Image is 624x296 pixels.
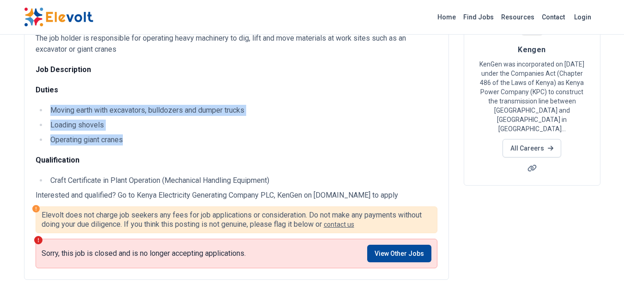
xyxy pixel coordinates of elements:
li: Operating giant cranes [48,134,437,145]
p: KenGen was incorporated on [DATE] under the Companies Act (Chapter 486 of the Laws of Kenya) as K... [475,60,589,133]
strong: Duties [36,85,58,94]
p: Elevolt does not charge job seekers any fees for job applications or consideration. Do not make a... [42,211,431,229]
strong: Qualification [36,156,79,164]
li: Loading shovels [48,120,437,131]
p: The job holder is responsible for operating heavy machinery to dig, lift and move materials at wo... [36,33,437,55]
a: contact us [324,221,354,228]
a: All Careers [503,139,561,157]
a: Find Jobs [460,10,497,24]
li: Craft Certificate in Plant Operation (Mechanical Handling Equipment) [48,175,437,186]
a: Home [434,10,460,24]
a: View Other Jobs [367,245,431,262]
li: Moving earth with excavators, bulldozers and dumper trucks [48,105,437,116]
a: Login [569,8,597,26]
p: Interested and qualified? Go to Kenya Electricity Generating Company PLC, KenGen on [DOMAIN_NAME]... [36,190,437,201]
span: Kengen [518,45,546,54]
strong: Job Description [36,65,91,74]
a: Resources [497,10,538,24]
p: Sorry, this job is closed and is no longer accepting applications. [42,249,246,258]
img: Elevolt [24,7,93,27]
iframe: Chat Widget [578,252,624,296]
a: Contact [538,10,569,24]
